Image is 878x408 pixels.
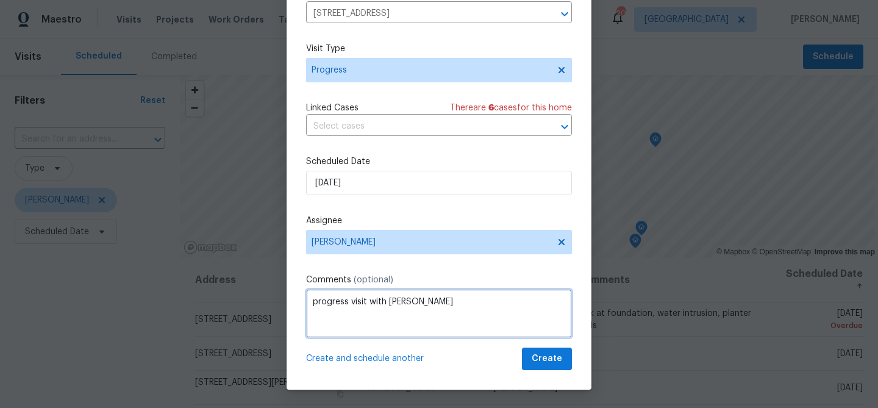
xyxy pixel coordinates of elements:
label: Assignee [306,215,572,227]
span: Create [532,351,562,367]
span: 6 [488,104,494,112]
span: [PERSON_NAME] [312,237,551,247]
label: Comments [306,274,572,286]
span: (optional) [354,276,393,284]
button: Open [556,118,573,135]
label: Scheduled Date [306,156,572,168]
button: Create [522,348,572,370]
label: Visit Type [306,43,572,55]
input: M/D/YYYY [306,171,572,195]
span: There are case s for this home [450,102,572,114]
input: Enter in an address [306,4,538,23]
span: Linked Cases [306,102,359,114]
span: Create and schedule another [306,353,424,365]
input: Select cases [306,117,538,136]
button: Open [556,5,573,23]
span: Progress [312,64,549,76]
textarea: progress visit with [PERSON_NAME] [306,289,572,338]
